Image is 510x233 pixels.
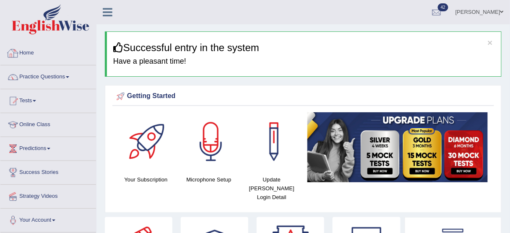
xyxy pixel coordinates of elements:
a: Tests [0,89,96,110]
a: Practice Questions [0,65,96,86]
h4: Microphone Setup [182,175,236,184]
a: Online Class [0,113,96,134]
h4: Your Subscription [119,175,173,184]
a: Strategy Videos [0,185,96,206]
a: Success Stories [0,161,96,182]
a: Your Account [0,209,96,230]
h4: Update [PERSON_NAME] Login Detail [245,175,299,202]
h4: Have a pleasant time! [113,57,495,66]
div: Getting Started [114,90,492,103]
span: 42 [438,3,448,11]
a: Predictions [0,137,96,158]
h3: Successful entry in the system [113,42,495,53]
button: × [488,38,493,47]
a: Home [0,41,96,62]
img: small5.jpg [307,112,488,182]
